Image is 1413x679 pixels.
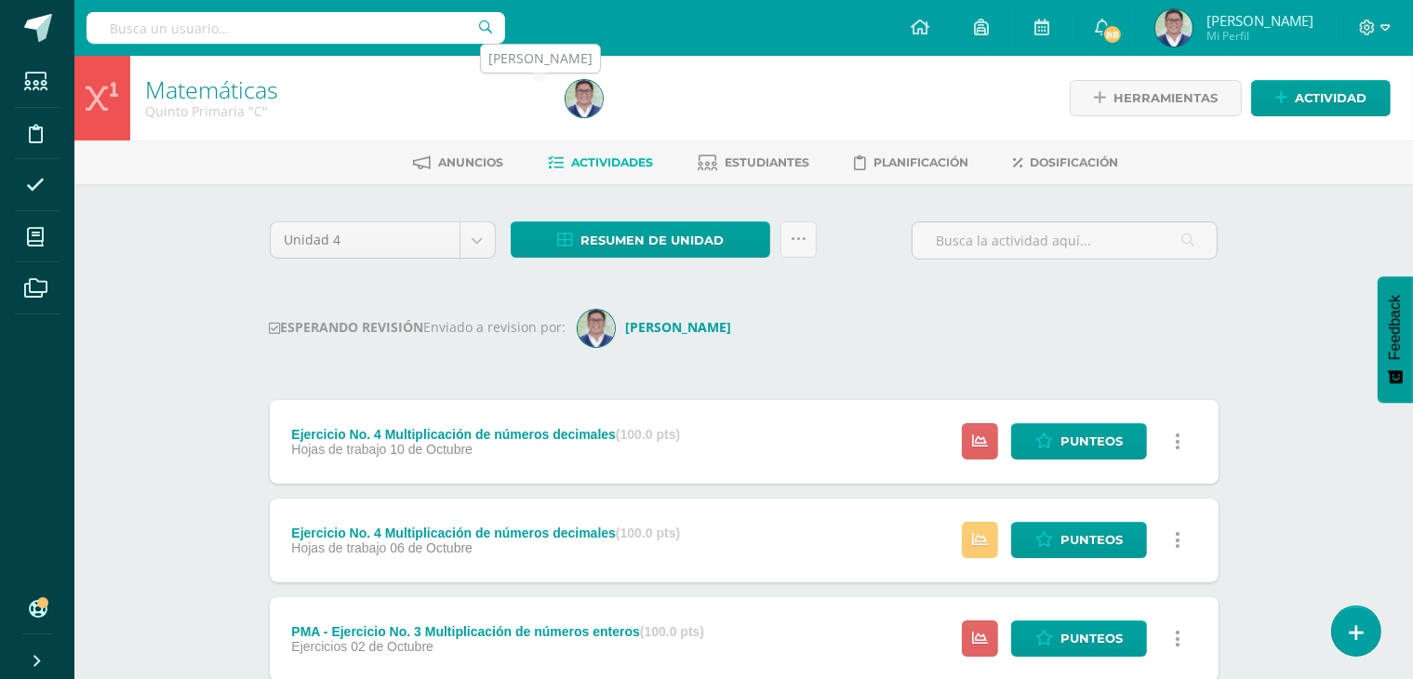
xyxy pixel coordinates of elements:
span: Ejercicios [291,639,347,654]
img: 2ab4296ce25518738161d0eb613a9661.png [566,80,603,117]
strong: [PERSON_NAME] [626,318,732,336]
a: Planificación [855,148,969,178]
input: Busca la actividad aquí... [913,222,1217,259]
span: Resumen de unidad [580,223,724,258]
span: [PERSON_NAME] [1206,11,1313,30]
span: Punteos [1060,523,1123,557]
span: Unidad 4 [285,222,446,258]
input: Busca un usuario... [87,12,505,44]
a: Punteos [1011,423,1147,459]
a: Resumen de unidad [511,221,770,258]
a: Dosificación [1014,148,1119,178]
a: Punteos [1011,522,1147,558]
h1: Matemáticas [145,76,543,102]
span: Hojas de trabajo [291,540,386,555]
div: PMA - Ejercicio No. 3 Multiplicación de números enteros [291,624,704,639]
strong: (100.0 pts) [616,526,680,540]
strong: (100.0 pts) [616,427,680,442]
div: Quinto Primaria 'C' [145,102,543,120]
span: Anuncios [439,155,504,169]
span: Mi Perfil [1206,28,1313,44]
a: Anuncios [414,148,504,178]
div: Ejercicio No. 4 Multiplicación de números decimales [291,526,680,540]
strong: ESPERANDO REVISIÓN [270,318,424,336]
a: Actividades [549,148,654,178]
strong: (100.0 pts) [640,624,704,639]
div: Ejercicio No. 4 Multiplicación de números decimales [291,427,680,442]
span: Hojas de trabajo [291,442,386,457]
a: Herramientas [1070,80,1242,116]
span: Feedback [1387,295,1404,360]
span: Estudiantes [726,155,810,169]
span: 06 de Octubre [390,540,473,555]
span: Planificación [874,155,969,169]
a: [PERSON_NAME] [578,318,740,336]
span: Actividades [572,155,654,169]
span: Enviado a revision por: [424,318,567,336]
span: Punteos [1060,424,1123,459]
span: 88 [1102,24,1123,45]
div: [PERSON_NAME] [488,49,593,68]
span: 10 de Octubre [390,442,473,457]
a: Matemáticas [145,73,278,105]
a: Unidad 4 [271,222,495,258]
a: Punteos [1011,620,1147,657]
a: Estudiantes [699,148,810,178]
span: Herramientas [1113,81,1218,115]
span: Actividad [1295,81,1366,115]
span: Dosificación [1031,155,1119,169]
button: Feedback - Mostrar encuesta [1378,276,1413,403]
span: Punteos [1060,621,1123,656]
span: 02 de Octubre [351,639,433,654]
img: 80c75946e3380a3824da1486efdb7af7.png [578,310,615,347]
a: Actividad [1251,80,1391,116]
img: 2ab4296ce25518738161d0eb613a9661.png [1155,9,1193,47]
